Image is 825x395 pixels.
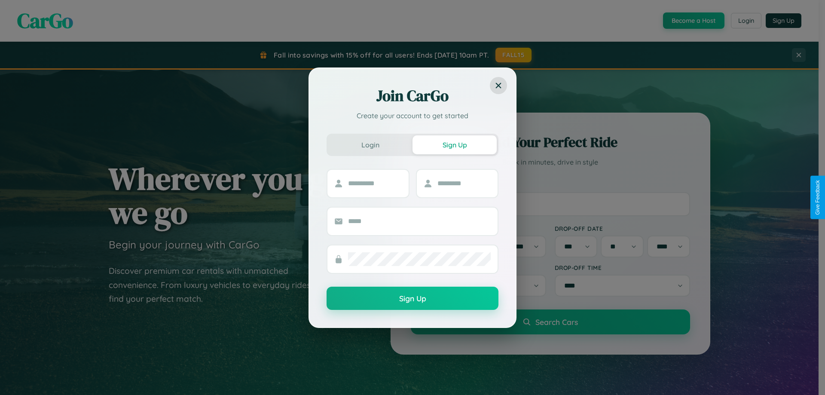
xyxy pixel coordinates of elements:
[412,135,497,154] button: Sign Up
[327,86,498,106] h2: Join CarGo
[327,110,498,121] p: Create your account to get started
[327,287,498,310] button: Sign Up
[328,135,412,154] button: Login
[815,180,821,215] div: Give Feedback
